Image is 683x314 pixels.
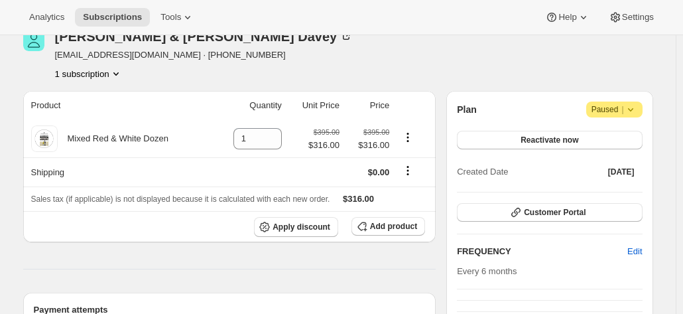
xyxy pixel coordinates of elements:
button: Product actions [397,130,418,145]
button: Settings [601,8,662,27]
span: Apply discount [273,222,330,232]
th: Unit Price [286,91,343,120]
span: $316.00 [343,194,374,204]
button: Apply discount [254,217,338,237]
span: [EMAIL_ADDRESS][DOMAIN_NAME] · [PHONE_NUMBER] [55,48,353,62]
button: Edit [619,241,650,262]
span: Settings [622,12,654,23]
button: Subscriptions [75,8,150,27]
span: Add product [370,221,417,232]
span: Reactivate now [521,135,578,145]
button: Customer Portal [457,203,642,222]
button: Shipping actions [397,163,418,178]
span: Wendy & Peter Davey [23,30,44,51]
span: Sales tax (if applicable) is not displayed because it is calculated with each new order. [31,195,330,204]
span: Analytics [29,12,64,23]
button: Add product [351,217,425,236]
small: $395.00 [314,128,340,136]
span: | [621,104,623,115]
span: Subscriptions [83,12,142,23]
span: Edit [627,245,642,258]
span: Created Date [457,165,508,179]
button: Help [537,8,597,27]
button: Product actions [55,67,123,80]
span: [DATE] [608,167,635,177]
span: Tools [160,12,181,23]
th: Quantity [214,91,285,120]
button: Analytics [21,8,72,27]
span: Paused [591,103,637,116]
th: Shipping [23,157,214,187]
th: Price [343,91,393,120]
h2: FREQUENCY [457,245,627,258]
span: $316.00 [347,139,389,152]
span: Every 6 months [457,266,517,276]
button: Tools [153,8,202,27]
button: Reactivate now [457,131,642,149]
div: Mixed Red & White Dozen [58,132,168,145]
span: Customer Portal [524,207,586,218]
small: $395.00 [363,128,389,136]
span: $0.00 [368,167,390,177]
h2: Plan [457,103,477,116]
span: Help [558,12,576,23]
button: [DATE] [600,163,643,181]
div: [PERSON_NAME] & [PERSON_NAME] Davey [55,30,353,43]
span: $316.00 [308,139,340,152]
th: Product [23,91,214,120]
